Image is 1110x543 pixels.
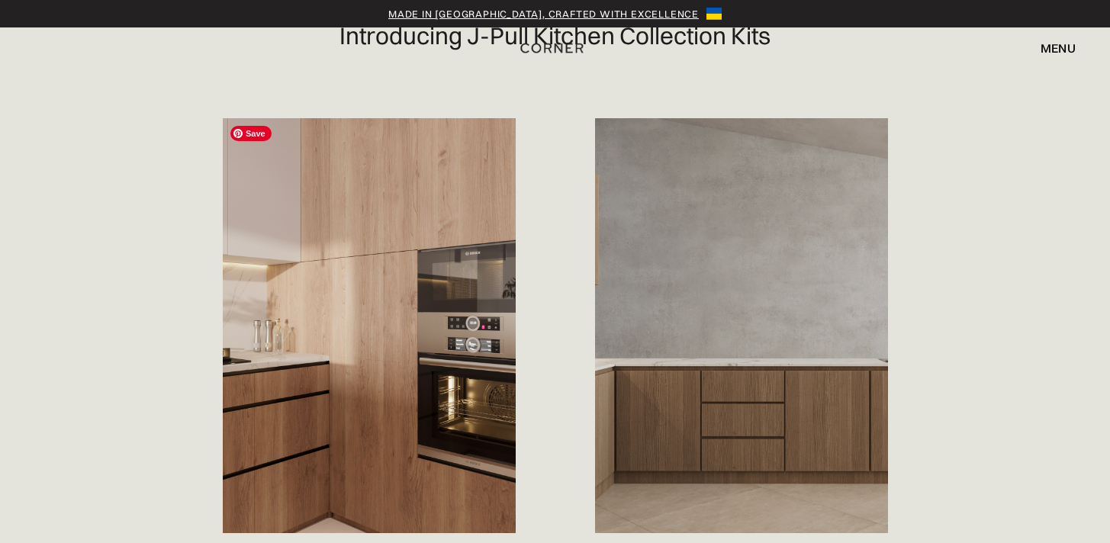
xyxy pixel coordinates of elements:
span: Save [230,126,272,141]
a: Made in [GEOGRAPHIC_DATA], crafted with excellence [388,6,699,21]
div: menu [1041,42,1076,54]
a: home [514,38,596,58]
div: menu [1025,35,1076,61]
